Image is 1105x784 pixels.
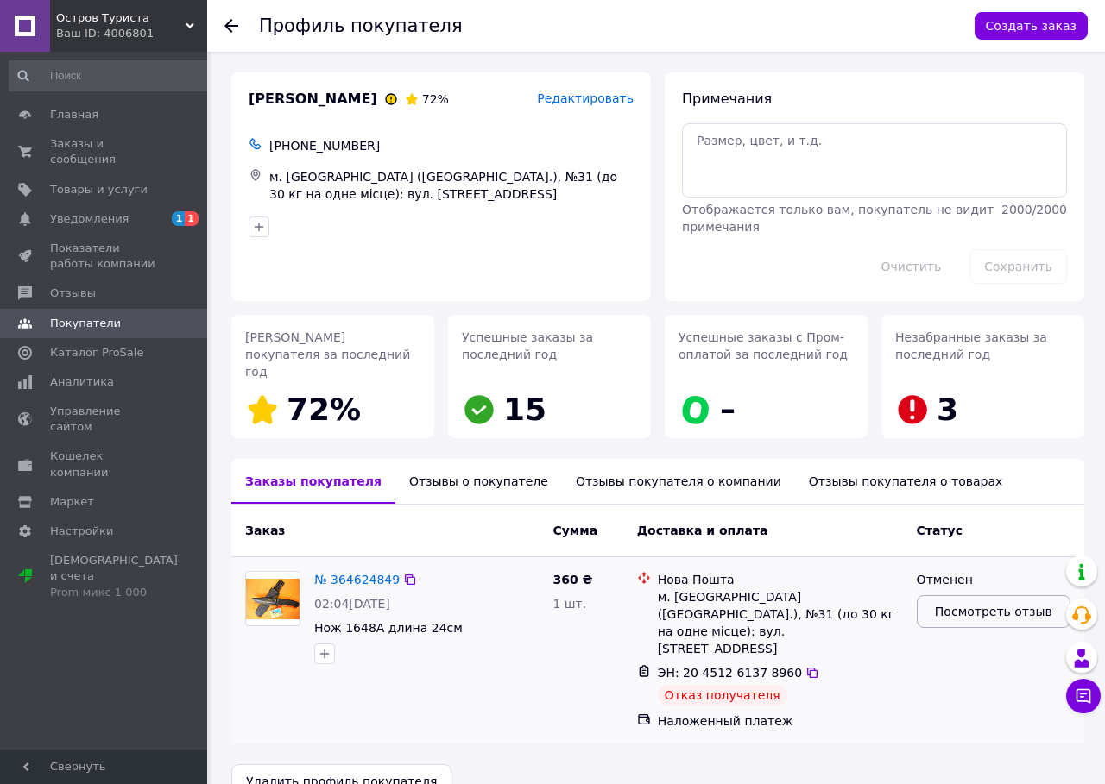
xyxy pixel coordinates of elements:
span: 1 [172,211,186,226]
span: Заказ [245,524,285,537]
div: Заказы покупателя [231,459,395,504]
span: 360 ₴ [552,573,592,586]
span: Главная [50,107,98,122]
button: Создать заказ [975,12,1088,40]
span: Успешные заказы за последний год [462,330,593,361]
span: 02:04[DATE] [314,597,390,611]
span: 1 шт. [552,597,586,611]
h1: Профиль покупателя [259,16,463,36]
span: Каталог ProSale [50,345,143,361]
span: Незабранные заказы за последний год [895,330,1047,361]
div: Prom микс 1 000 [50,585,178,600]
div: м. [GEOGRAPHIC_DATA] ([GEOGRAPHIC_DATA].), №31 (до 30 кг на одне місце): вул. [STREET_ADDRESS] [266,165,637,206]
span: 1 [185,211,199,226]
span: Маркет [50,494,94,510]
span: 3 [937,392,958,427]
div: м. [GEOGRAPHIC_DATA] ([GEOGRAPHIC_DATA].), №31 (до 30 кг на одне місце): вул. [STREET_ADDRESS] [658,588,903,657]
div: Ваш ID: 4006801 [56,26,207,41]
span: Посмотреть отзыв [935,603,1052,620]
span: Покупатели [50,316,121,331]
span: [DEMOGRAPHIC_DATA] и счета [50,553,178,600]
span: Товары и услуги [50,182,148,198]
a: № 364624849 [314,573,400,586]
div: Отменен [917,571,1070,588]
span: [PERSON_NAME] [249,90,377,110]
span: ЭН: 20 4512 6137 8960 [658,666,803,680]
span: Доставка и оплата [637,524,768,537]
span: 72% [422,92,449,106]
span: [PERSON_NAME] покупателя за последний год [245,330,410,379]
span: 2000 / 2000 [1001,203,1067,216]
span: Успешные заказы с Пром-оплатой за последний год [679,330,848,361]
a: Фото товару [245,571,300,626]
div: Отзывы о покупателе [395,459,562,504]
span: Кошелек компании [50,448,160,480]
div: Отзывы покупателя о товарах [795,459,1017,504]
span: Редактировать [537,91,634,105]
div: Нова Пошта [658,571,903,588]
div: [PHONE_NUMBER] [266,134,637,158]
span: – [720,392,736,427]
div: Наложенный платеж [658,712,903,730]
span: Аналитика [50,374,114,390]
span: Управление сайтом [50,404,160,435]
span: 15 [503,392,546,427]
span: Статус [917,524,963,537]
span: Отзывы [50,285,96,301]
span: Сумма [552,524,597,537]
span: Показатели работы компании [50,241,160,272]
div: Отказ получателя [658,685,787,706]
input: Поиск [9,60,213,91]
span: Отображается только вам, покупатель не видит примечания [682,203,994,234]
button: Чат с покупателем [1066,679,1101,713]
div: Вернуться назад [224,17,238,34]
span: Остров Туриста [56,10,186,26]
span: Уведомления [50,211,129,227]
span: 72% [287,392,361,427]
button: Посмотреть отзыв [917,595,1070,628]
div: Отзывы покупателя о компании [562,459,795,504]
span: Настройки [50,524,113,539]
span: Заказы и сообщения [50,136,160,167]
span: Примечания [682,91,772,107]
a: Нож 1648А длина 24см [314,621,463,635]
img: Фото товару [246,579,300,619]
